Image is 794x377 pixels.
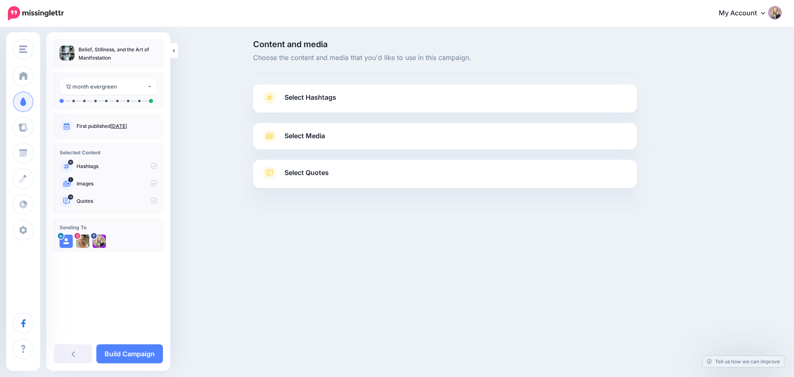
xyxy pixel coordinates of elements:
span: 10 [68,160,73,165]
a: Tell us how we can improve [703,356,784,367]
a: My Account [710,3,782,24]
h4: Sending To [60,224,157,231]
img: 290742663_690246859085558_2546020681360716234_n-bsa153213.jpg [93,235,106,248]
p: Quotes [77,197,157,205]
p: First published [77,122,157,130]
p: Images [77,180,157,187]
img: Missinglettr [8,6,64,20]
img: menu.png [19,46,27,53]
img: user_default_image.png [60,235,73,248]
img: 451395311_495900419469078_553458371124701532_n-bsa153214.jpg [76,235,89,248]
button: 12 month evergreen [60,79,157,95]
span: Content and media [253,40,637,48]
img: f90c83b91caceb6156397657d60fd1fa_thumb.jpg [60,46,74,60]
span: 1 [68,177,73,182]
a: Select Media [261,130,629,143]
h4: Selected Content [60,149,157,156]
p: Hashtags [77,163,157,170]
a: Select Quotes [261,166,629,188]
a: Select Hashtags [261,91,629,113]
span: Select Hashtags [285,92,336,103]
a: [DATE] [110,123,127,129]
span: 14 [68,195,74,199]
div: 12 month evergreen [66,82,147,91]
span: Choose the content and media that you'd like to use in this campaign. [253,53,637,63]
span: Select Media [285,130,325,142]
p: Belief, Stillness, and the Art of Manifestation [79,46,157,62]
span: Select Quotes [285,167,329,178]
